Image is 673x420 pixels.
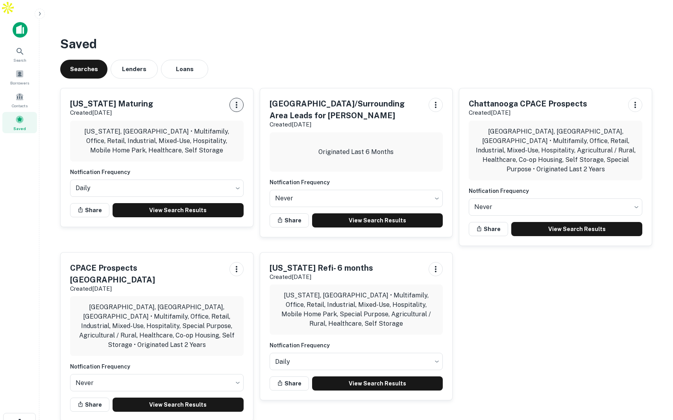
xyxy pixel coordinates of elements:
[113,203,244,217] a: View Search Results
[270,262,373,274] h5: [US_STATE] Refi- 6 months
[469,187,642,195] h6: Notfication Frequency
[70,98,153,110] h5: [US_STATE] Maturing
[276,291,437,328] p: [US_STATE], [GEOGRAPHIC_DATA] • Multifamily, Office, Retail, Industrial, Mixed-Use, Hospitality, ...
[270,120,423,129] p: Created [DATE]
[270,213,309,227] button: Share
[161,60,208,79] button: Loans
[2,89,37,110] a: Contacts
[76,127,237,155] p: [US_STATE], [GEOGRAPHIC_DATA] • Multifamily, Office, Retail, Industrial, Mixed-Use, Hospitality, ...
[70,372,244,394] div: Without label
[469,222,508,236] button: Share
[469,196,642,218] div: Without label
[270,272,373,282] p: Created [DATE]
[469,108,587,117] p: Created [DATE]
[70,177,244,199] div: Without label
[70,284,223,293] p: Created [DATE]
[318,147,394,157] p: Originated Last 6 Months
[10,80,29,86] span: Borrowers
[13,125,26,132] span: Saved
[70,203,109,217] button: Share
[270,178,443,187] h6: Notfication Frequency
[60,35,652,53] h3: Saved
[312,376,443,391] a: View Search Results
[70,398,109,412] button: Share
[111,60,158,79] button: Lenders
[13,57,26,63] span: Search
[270,341,443,350] h6: Notfication Frequency
[70,362,244,371] h6: Notfication Frequency
[475,127,636,174] p: [GEOGRAPHIC_DATA], [GEOGRAPHIC_DATA], [GEOGRAPHIC_DATA] • Multifamily, Office, Retail, Industrial...
[2,44,37,65] a: Search
[12,103,28,109] span: Contacts
[270,376,309,391] button: Share
[70,262,223,286] h5: CPACE Prospects [GEOGRAPHIC_DATA]
[270,187,443,209] div: Without label
[511,222,642,236] a: View Search Results
[2,112,37,133] a: Saved
[270,98,423,121] h5: [GEOGRAPHIC_DATA]/Surrounding Area Leads for [PERSON_NAME]
[70,168,244,176] h6: Notfication Frequency
[60,60,107,79] button: Searches
[2,66,37,88] a: Borrowers
[270,350,443,372] div: Without label
[70,108,153,117] p: Created [DATE]
[312,213,443,227] a: View Search Results
[634,357,673,395] iframe: Chat Widget
[469,98,587,110] h5: Chattanooga CPACE Prospects
[13,22,28,38] img: capitalize-icon.png
[76,303,237,350] p: [GEOGRAPHIC_DATA], [GEOGRAPHIC_DATA], [GEOGRAPHIC_DATA] • Multifamily, Office, Retail, Industrial...
[113,398,244,412] a: View Search Results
